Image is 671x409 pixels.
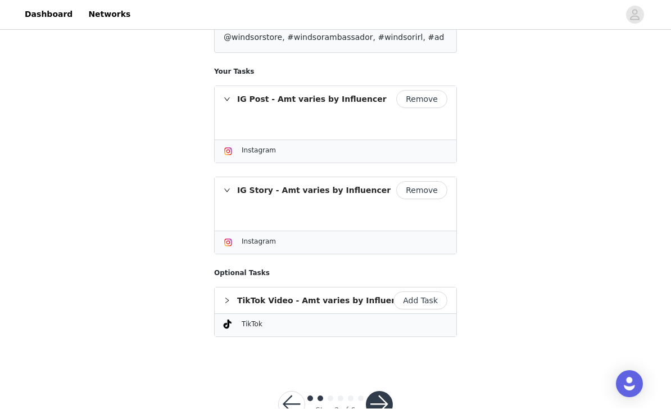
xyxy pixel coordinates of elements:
[242,147,276,155] span: Instagram
[224,187,230,194] i: icon: right
[616,371,643,398] div: Open Intercom Messenger
[81,2,137,28] a: Networks
[393,292,447,310] button: Add Task
[396,182,447,200] button: Remove
[224,147,233,156] img: Instagram Icon
[629,6,640,24] div: avatar
[242,321,262,329] span: TikTok
[396,91,447,109] button: Remove
[215,178,456,204] div: icon: rightIG Story - Amt varies by Influencer
[214,268,457,278] h5: Optional Tasks
[18,2,79,28] a: Dashboard
[224,298,230,304] i: icon: right
[215,288,456,314] div: icon: rightTikTok Video - Amt varies by Influencer
[214,67,457,77] h5: Your Tasks
[224,96,230,103] i: icon: right
[224,239,233,248] img: Instagram Icon
[215,87,456,113] div: icon: rightIG Post - Amt varies by Influencer
[242,238,276,246] span: Instagram
[224,33,445,42] span: @windsorstore, #windsorambassador, #windsorirl, #ad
